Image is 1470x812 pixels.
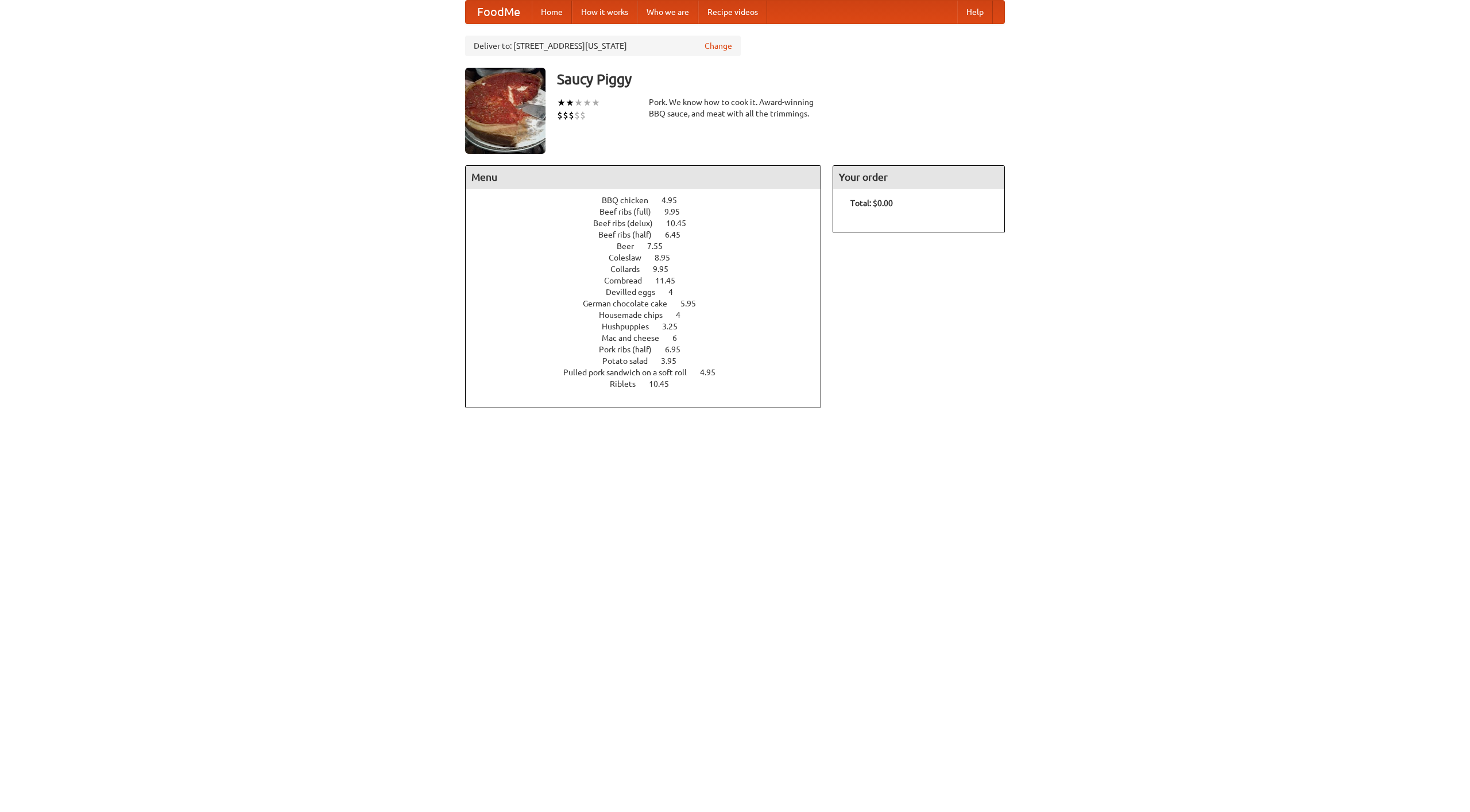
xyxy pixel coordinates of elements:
span: 4 [676,310,692,320]
span: Beef ribs (delux) [593,219,664,228]
a: Coleslaw 8.95 [609,253,691,262]
h4: Menu [466,166,821,189]
a: Collards 9.95 [610,265,690,274]
span: Cornbread [604,276,653,285]
span: 4.95 [661,196,688,205]
span: Mac and cheese [602,333,671,343]
a: Hushpuppies 3.25 [602,322,699,331]
a: Devilled eggs 4 [606,287,694,297]
span: 7.55 [647,242,674,251]
span: 4 [668,287,684,297]
li: $ [574,109,580,122]
a: Cornbread 11.45 [604,276,697,285]
span: 4.95 [700,368,727,377]
img: angular.jpg [465,68,546,154]
span: Riblets [610,379,647,388]
a: Pork ribs (half) 6.95 [599,345,702,354]
span: 10.45 [649,379,680,388]
span: Beer [617,242,645,251]
span: 6.45 [665,230,692,239]
li: $ [563,109,568,122]
span: Hushpuppies [602,322,660,331]
span: 6.95 [665,345,692,354]
span: 9.95 [664,207,691,216]
span: 6 [672,333,688,343]
span: Potato salad [602,356,659,366]
li: $ [568,109,574,122]
span: 10.45 [666,219,698,228]
span: 3.95 [661,356,688,366]
a: FoodMe [466,1,532,24]
span: Housemade chips [599,310,674,320]
span: 3.25 [662,322,689,331]
a: Pulled pork sandwich on a soft roll 4.95 [563,368,737,377]
a: Change [705,40,732,52]
a: Beef ribs (half) 6.45 [598,230,702,239]
li: ★ [583,96,591,109]
span: German chocolate cake [583,299,679,308]
a: Recipe videos [698,1,767,24]
div: Deliver to: [STREET_ADDRESS][US_STATE] [465,36,741,56]
span: Coleslaw [609,253,653,262]
span: Pulled pork sandwich on a soft roll [563,368,698,377]
span: BBQ chicken [602,196,660,205]
a: Riblets 10.45 [610,379,690,388]
a: Potato salad 3.95 [602,356,698,366]
div: Pork. We know how to cook it. Award-winning BBQ sauce, and meat with all the trimmings. [649,96,821,119]
span: 11.45 [655,276,687,285]
span: Collards [610,265,651,274]
li: ★ [557,96,566,109]
a: BBQ chicken 4.95 [602,196,698,205]
a: German chocolate cake 5.95 [583,299,717,308]
b: Total: $0.00 [850,199,893,208]
a: Help [957,1,993,24]
span: Beef ribs (half) [598,230,663,239]
a: Beef ribs (delux) 10.45 [593,219,707,228]
span: Pork ribs (half) [599,345,663,354]
h3: Saucy Piggy [557,68,1005,91]
li: ★ [574,96,583,109]
span: 8.95 [655,253,682,262]
a: Beer 7.55 [617,242,684,251]
a: How it works [572,1,637,24]
a: Beef ribs (full) 9.95 [599,207,701,216]
li: $ [580,109,586,122]
span: Devilled eggs [606,287,667,297]
a: Home [532,1,572,24]
a: Housemade chips 4 [599,310,702,320]
span: 5.95 [680,299,707,308]
li: ★ [566,96,574,109]
li: ★ [591,96,600,109]
a: Mac and cheese 6 [602,333,698,343]
a: Who we are [637,1,698,24]
span: 9.95 [653,265,680,274]
h4: Your order [833,166,1004,189]
span: Beef ribs (full) [599,207,663,216]
li: $ [557,109,563,122]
